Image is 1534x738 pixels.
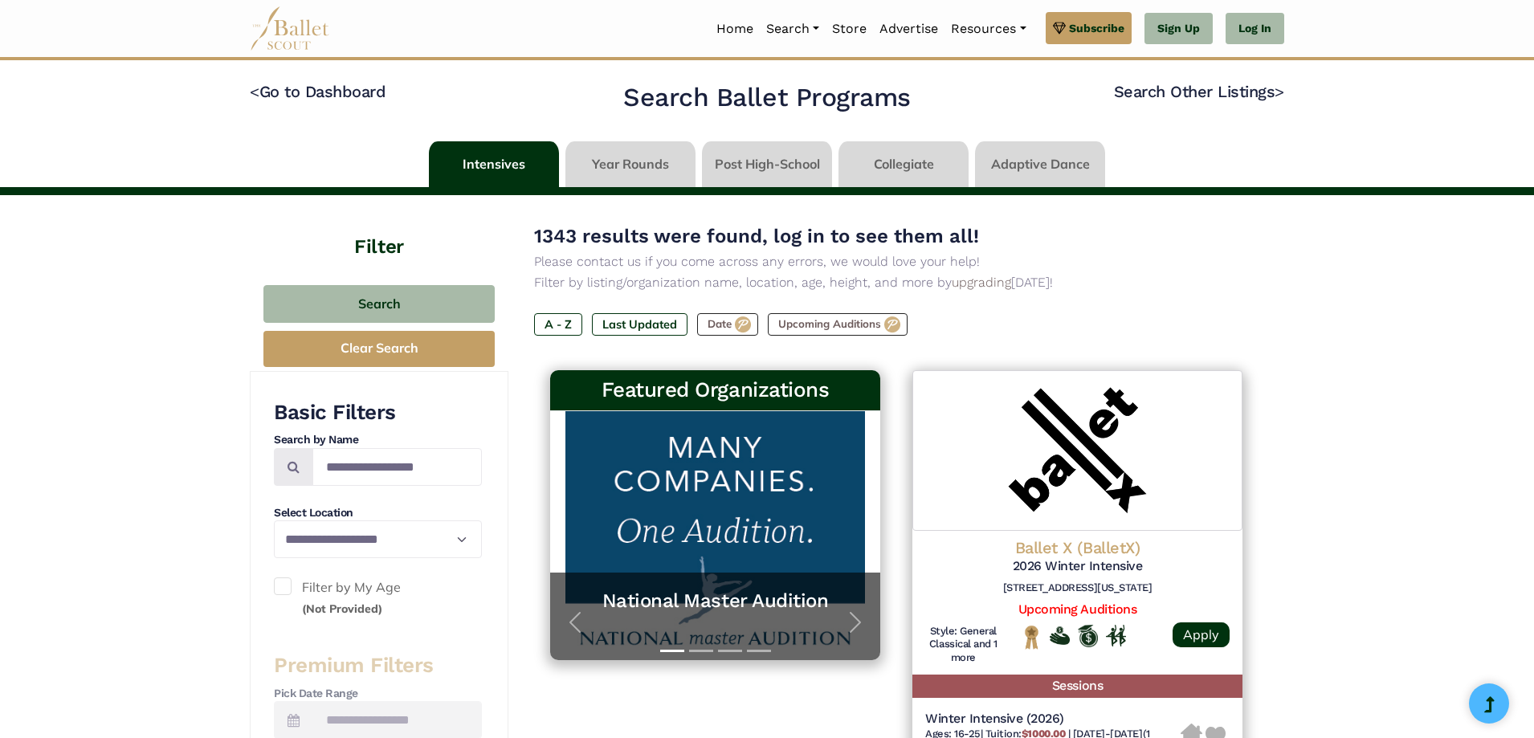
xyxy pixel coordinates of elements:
h5: Winter Intensive (2026) [925,711,1181,728]
code: > [1275,81,1284,101]
img: gem.svg [1053,19,1066,37]
small: (Not Provided) [302,601,382,616]
li: Intensives [426,141,562,187]
a: <Go to Dashboard [250,82,386,101]
h2: Search Ballet Programs [623,81,910,115]
a: Apply [1173,622,1230,647]
a: National Master Audition [566,589,864,614]
a: Subscribe [1046,12,1132,44]
img: National [1022,625,1042,650]
a: Store [826,12,873,46]
li: Adaptive Dance [972,141,1108,187]
h4: Filter [250,195,508,261]
li: Year Rounds [562,141,699,187]
h5: 2026 Winter Intensive [925,558,1230,575]
label: Date [697,313,758,336]
li: Collegiate [835,141,972,187]
h4: Pick Date Range [274,686,482,702]
button: Slide 2 [689,642,713,660]
h3: Premium Filters [274,652,482,679]
button: Slide 1 [660,642,684,660]
label: Filter by My Age [274,577,482,618]
h5: Sessions [912,675,1242,698]
a: Resources [944,12,1032,46]
a: Upcoming Auditions [1018,601,1136,617]
p: Please contact us if you come across any errors, we would love your help! [534,251,1259,272]
button: Slide 4 [747,642,771,660]
p: Filter by listing/organization name, location, age, height, and more by [DATE]! [534,272,1259,293]
img: Logo [912,370,1242,531]
h3: Basic Filters [274,399,482,426]
img: In Person [1106,625,1126,646]
label: Last Updated [592,313,687,336]
li: Post High-School [699,141,835,187]
img: Offers Financial Aid [1050,626,1070,644]
a: upgrading [952,275,1011,290]
h4: Select Location [274,505,482,521]
button: Clear Search [263,331,495,367]
span: Subscribe [1069,19,1124,37]
label: Upcoming Auditions [768,313,908,336]
a: Advertise [873,12,944,46]
a: Sign Up [1144,13,1213,45]
h4: Search by Name [274,432,482,448]
a: Log In [1226,13,1284,45]
code: < [250,81,259,101]
a: Home [710,12,760,46]
img: Offers Scholarship [1078,625,1098,647]
button: Search [263,285,495,323]
span: 1343 results were found, log in to see them all! [534,225,979,247]
a: Search [760,12,826,46]
h6: [STREET_ADDRESS][US_STATE] [925,581,1230,595]
h4: Ballet X (BalletX) [925,537,1230,558]
h3: Featured Organizations [563,377,867,404]
button: Slide 3 [718,642,742,660]
label: A - Z [534,313,582,336]
input: Search by names... [312,448,482,486]
h6: Style: General Classical and 1 more [925,625,1002,666]
a: Search Other Listings> [1114,82,1284,101]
